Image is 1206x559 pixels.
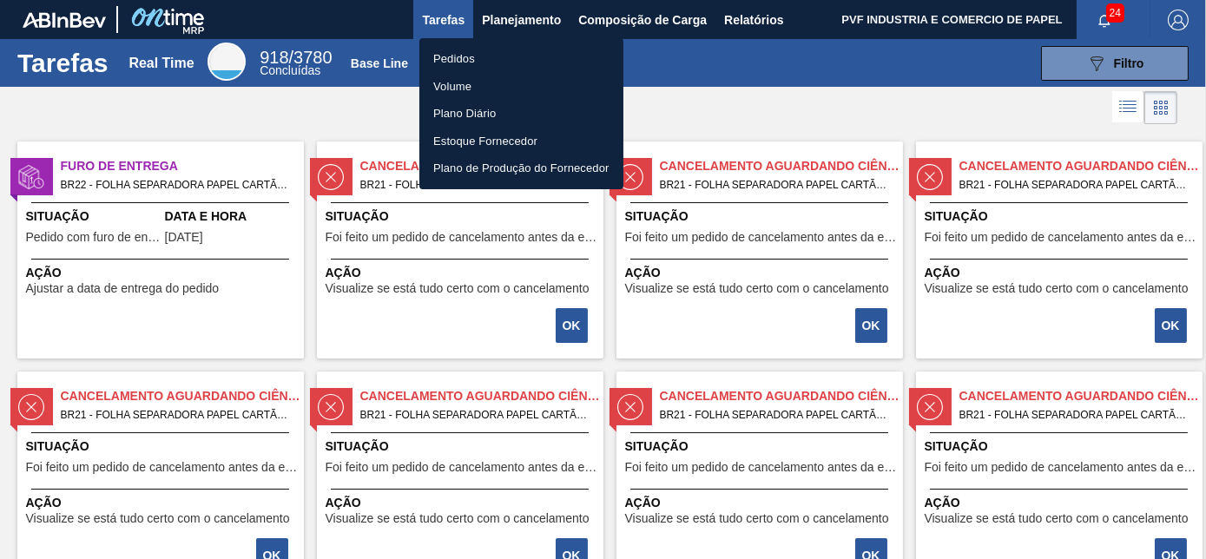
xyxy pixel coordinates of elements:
a: Volume [419,73,623,101]
a: Pedidos [419,45,623,73]
a: Plano Diário [419,100,623,128]
a: Estoque Fornecedor [419,128,623,155]
a: Plano de Produção do Fornecedor [419,155,623,182]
